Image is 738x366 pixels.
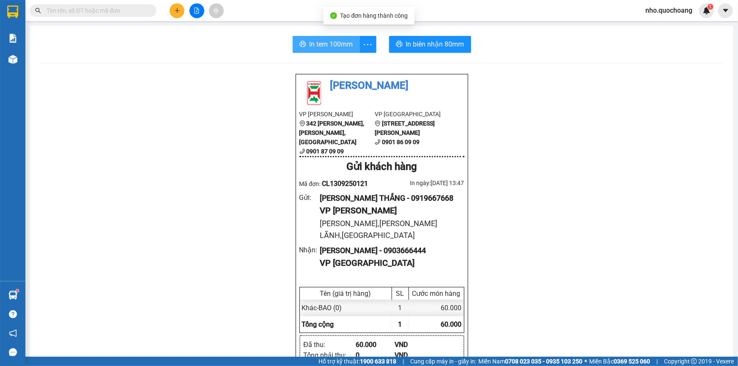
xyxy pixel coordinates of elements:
img: logo.jpg [299,78,329,107]
div: VND [395,350,434,361]
span: printer [396,41,403,49]
img: warehouse-icon [8,291,17,300]
sup: 1 [708,4,713,10]
span: In biên nhận 80mm [406,39,464,49]
div: Cước món hàng [411,290,462,298]
div: [PERSON_NAME],[PERSON_NAME] LÃNH,[GEOGRAPHIC_DATA] [320,218,457,242]
span: plus [174,8,180,14]
button: file-add [189,3,204,18]
strong: 0369 525 060 [614,358,650,365]
div: Nhận : [299,245,320,255]
img: warehouse-icon [8,55,17,64]
img: solution-icon [8,34,17,43]
span: | [656,357,658,366]
span: In tem 100mm [310,39,353,49]
li: [PERSON_NAME] [299,78,464,94]
span: caret-down [722,7,730,14]
button: printerIn biên nhận 80mm [389,36,471,53]
span: check-circle [330,12,337,19]
img: logo-vxr [7,5,18,18]
span: search [35,8,41,14]
b: 342 [PERSON_NAME], [PERSON_NAME], [GEOGRAPHIC_DATA] [299,120,365,145]
li: VP [GEOGRAPHIC_DATA] [375,109,450,119]
span: 1 [398,320,402,328]
span: message [9,348,17,356]
span: phone [299,148,305,154]
span: environment [375,120,381,126]
div: 1 [392,300,409,316]
strong: 0708 023 035 - 0935 103 250 [505,358,582,365]
div: Gửi : [299,192,320,203]
li: VP [PERSON_NAME] [299,109,375,119]
span: Khác - BAO (0) [302,304,342,312]
span: 1 [709,4,712,10]
span: Tạo đơn hàng thành công [340,12,408,19]
span: more [360,39,376,50]
img: icon-new-feature [703,7,711,14]
div: VP [GEOGRAPHIC_DATA] [320,257,457,270]
span: question-circle [9,310,17,318]
span: Tổng cộng [302,320,334,328]
span: file-add [194,8,200,14]
button: more [359,36,376,53]
div: In ngày: [DATE] 13:47 [382,178,464,188]
span: ⚪️ [584,360,587,363]
span: printer [299,41,306,49]
b: [STREET_ADDRESS][PERSON_NAME] [375,120,435,136]
div: [PERSON_NAME] - 0903666444 [320,245,457,257]
span: phone [375,139,381,145]
span: Cung cấp máy in - giấy in: [410,357,476,366]
div: Gửi khách hàng [299,159,464,175]
div: Tổng phải thu : [304,350,356,361]
div: VND [395,339,434,350]
button: printerIn tem 100mm [293,36,360,53]
div: Mã đơn: [299,178,382,189]
button: plus [170,3,184,18]
span: Miền Bắc [589,357,650,366]
div: [PERSON_NAME] THẮNG - 0919667668 [320,192,457,204]
span: copyright [691,358,697,364]
div: Tên (giá trị hàng) [302,290,390,298]
div: 0 [356,350,395,361]
sup: 1 [16,290,19,292]
div: SL [394,290,406,298]
input: Tìm tên, số ĐT hoặc mã đơn [47,6,146,15]
span: CL1309250121 [322,180,368,188]
span: | [403,357,404,366]
b: 0901 87 09 09 [307,148,344,155]
span: environment [299,120,305,126]
span: Miền Nam [478,357,582,366]
div: 60.000 [356,339,395,350]
div: 60.000 [409,300,464,316]
button: caret-down [718,3,733,18]
span: 60.000 [441,320,462,328]
span: aim [213,8,219,14]
button: aim [209,3,224,18]
span: notification [9,329,17,337]
span: Hỗ trợ kỹ thuật: [318,357,396,366]
div: VP [PERSON_NAME] [320,204,457,217]
strong: 1900 633 818 [360,358,396,365]
span: nho.quochoang [639,5,699,16]
b: 0901 86 09 09 [382,139,420,145]
div: Đã thu : [304,339,356,350]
